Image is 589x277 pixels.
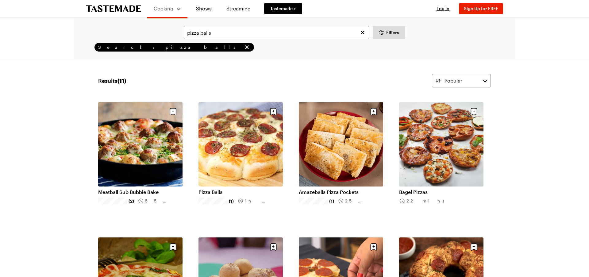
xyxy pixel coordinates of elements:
button: Save recipe [368,241,379,253]
span: Search: pizza balls [98,44,242,50]
button: Log In [431,6,455,12]
a: Pizza Balls [198,189,283,195]
input: Search for a Recipe [184,26,369,39]
button: Save recipe [268,241,279,253]
span: Results [98,76,126,85]
span: ( 11 ) [117,77,126,84]
a: Tastemade + [264,3,302,14]
a: Bagel Pizzas [399,189,483,195]
span: Log In [437,6,449,11]
button: Clear search [359,29,366,36]
a: Amazeballs Pizza Pockets [299,189,383,195]
button: Desktop filters [373,26,405,39]
button: Save recipe [167,106,179,117]
button: Save recipe [268,106,279,117]
button: Cooking [153,2,181,15]
button: Save recipe [368,106,379,117]
span: Sign Up for FREE [464,6,498,11]
button: Save recipe [468,106,480,117]
button: Save recipe [468,241,480,253]
span: Cooking [154,6,173,11]
button: Save recipe [167,241,179,253]
span: Popular [445,77,462,84]
span: Filters [386,29,399,36]
button: Sign Up for FREE [459,3,503,14]
a: To Tastemade Home Page [86,5,141,12]
button: Popular [432,74,491,87]
a: Meatball Sub Bubble Bake [98,189,183,195]
span: Tastemade + [270,6,296,12]
button: remove Search: pizza balls [244,44,250,51]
